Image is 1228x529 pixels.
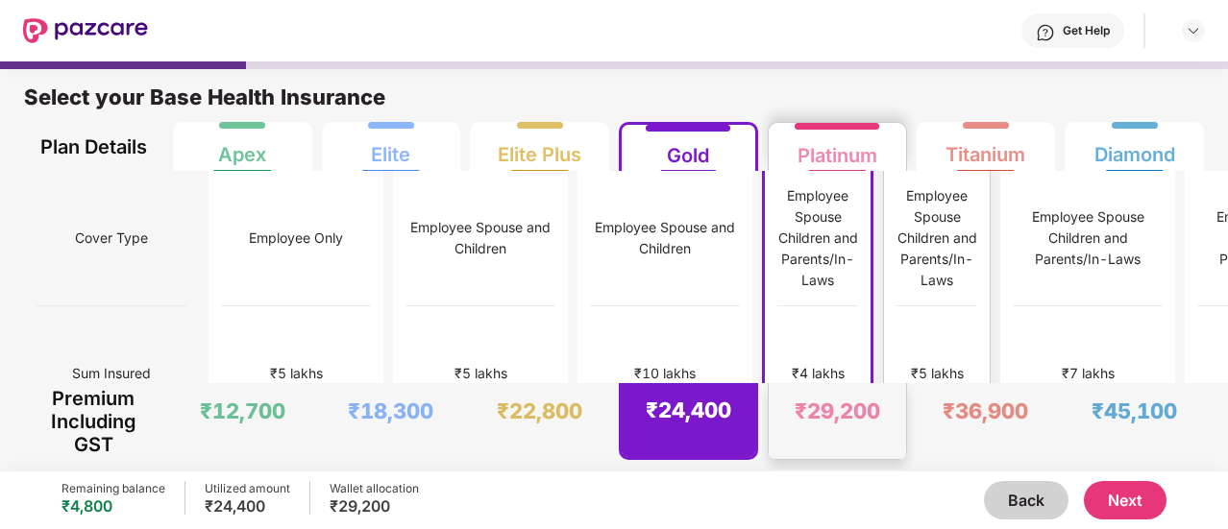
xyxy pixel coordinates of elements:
[777,185,858,291] div: Employee Spouse Children and Parents/In-Laws
[1186,23,1201,38] img: svg+xml;base64,PHN2ZyBpZD0iRHJvcGRvd24tMzJ4MzIiIHhtbG5zPSJodHRwOi8vd3d3LnczLm9yZy8yMDAwL3N2ZyIgd2...
[270,363,323,384] div: ₹5 lakhs
[454,363,507,384] div: ₹5 lakhs
[984,481,1068,519] button: Back
[205,481,290,496] div: Utilized amount
[667,129,709,167] div: Gold
[795,397,880,424] div: ₹29,200
[646,397,731,423] div: ₹24,400
[1063,23,1110,38] div: Get Help
[405,217,555,259] div: Employee Spouse and Children
[943,397,1028,424] div: ₹36,900
[911,363,964,384] div: ₹5 lakhs
[497,397,582,424] div: ₹22,800
[1084,481,1167,519] button: Next
[792,363,845,384] div: ₹4 lakhs
[371,128,410,166] div: Elite
[200,397,285,424] div: ₹12,700
[498,128,581,166] div: Elite Plus
[23,18,148,43] img: New Pazcare Logo
[946,128,1025,166] div: Titanium
[330,481,419,496] div: Wallet allocation
[24,84,1204,122] div: Select your Base Health Insurance
[1036,23,1055,42] img: svg+xml;base64,PHN2ZyBpZD0iSGVscC0zMngzMiIgeG1sbnM9Imh0dHA6Ly93d3cudzMub3JnLzIwMDAvc3ZnIiB3aWR0aD...
[1062,363,1115,384] div: ₹7 lakhs
[249,228,343,249] div: Employee Only
[218,128,266,166] div: Apex
[75,220,148,256] span: Cover Type
[205,496,290,516] div: ₹24,400
[330,496,419,516] div: ₹29,200
[1013,206,1163,270] div: Employee Spouse Children and Parents/In-Laws
[896,185,977,291] div: Employee Spouse Children and Parents/In-Laws
[1094,128,1175,166] div: Diamond
[590,217,740,259] div: Employee Spouse and Children
[348,397,433,424] div: ₹18,300
[72,355,151,392] span: Sum Insured
[798,129,877,167] div: Platinum
[61,496,165,516] div: ₹4,800
[37,383,151,460] div: Premium Including GST
[634,363,696,384] div: ₹10 lakhs
[1092,397,1177,424] div: ₹45,100
[37,122,151,171] div: Plan Details
[61,481,165,496] div: Remaining balance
